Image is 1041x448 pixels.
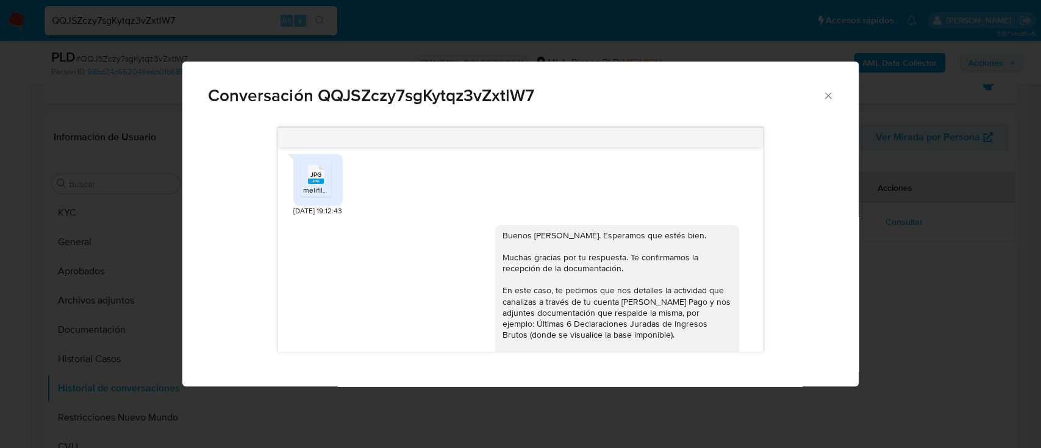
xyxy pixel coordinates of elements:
[182,62,858,387] div: Comunicación
[208,87,822,104] span: Conversación QQJSZczy7sgKytqz3vZxtlW7
[822,90,833,101] button: Cerrar
[293,206,342,216] span: [DATE] 19:12:43
[303,185,419,195] span: melifile6024996087697080633.jpg
[310,171,321,179] span: JPG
